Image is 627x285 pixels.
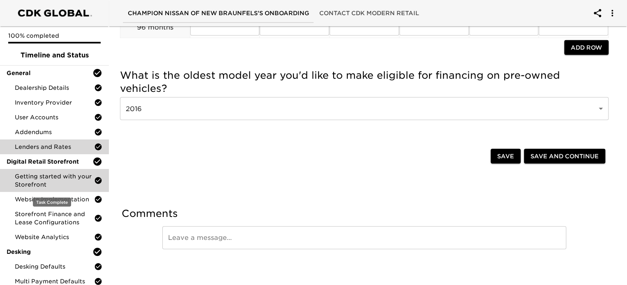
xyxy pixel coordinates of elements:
[602,3,622,23] button: account of current user
[15,262,94,271] span: Desking Defaults
[15,210,94,226] span: Storefront Finance and Lease Configurations
[15,172,94,189] span: Getting started with your Storefront
[8,32,101,40] p: 100% completed
[15,233,94,241] span: Website Analytics
[7,248,92,256] span: Desking
[7,157,92,166] span: Digital Retail Storefront
[319,8,419,18] span: Contact CDK Modern Retail
[15,195,94,203] span: Website Implementation
[564,40,609,55] button: Add Row
[122,207,607,220] h5: Comments
[530,151,599,162] span: Save and Continue
[15,113,94,121] span: User Accounts
[491,149,521,164] button: Save
[7,50,102,60] span: Timeline and Status
[120,23,190,32] p: 96 months
[571,43,602,53] span: Add Row
[15,128,94,136] span: Addendums
[15,98,94,107] span: Inventory Provider
[588,3,607,23] button: account of current user
[7,69,92,77] span: General
[524,149,605,164] button: Save and Continue
[15,143,94,151] span: Lenders and Rates
[120,97,609,120] div: 2016
[120,69,609,95] h5: What is the oldest model year you'd like to make eligible for financing on pre-owned vehicles?
[497,151,514,162] span: Save
[15,84,94,92] span: Dealership Details
[128,8,309,18] span: Champion Nissan of New Braunfels's Onboarding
